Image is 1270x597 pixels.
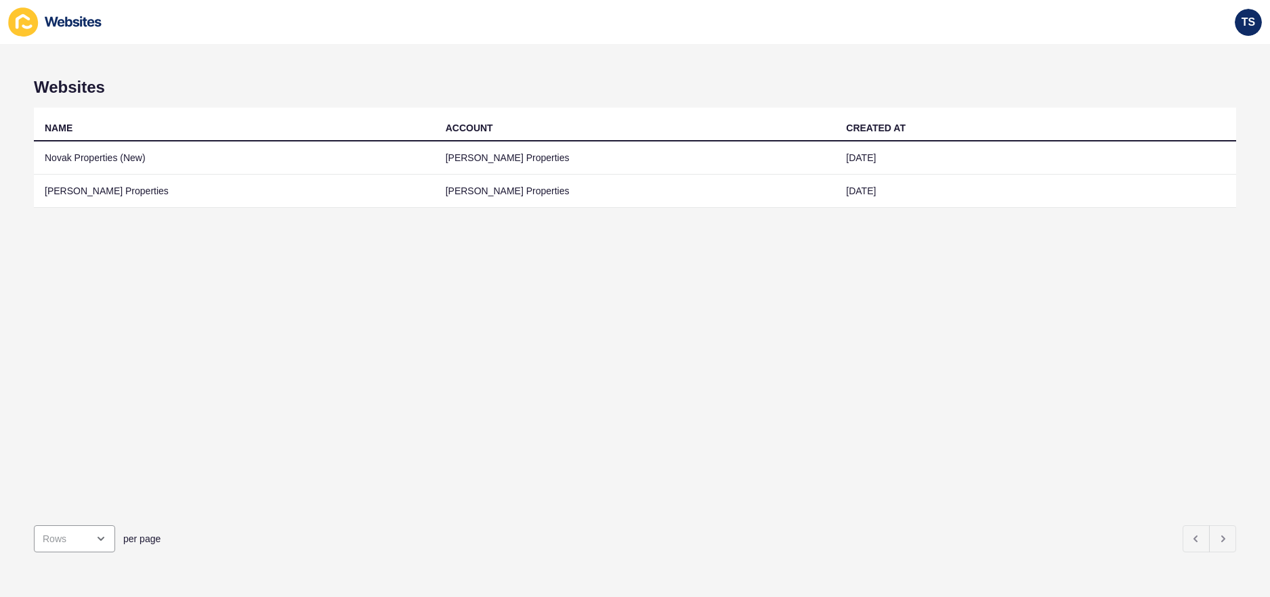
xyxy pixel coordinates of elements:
[34,525,115,552] div: open menu
[34,78,1236,97] h1: Websites
[34,175,435,208] td: [PERSON_NAME] Properties
[123,532,161,546] span: per page
[34,141,435,175] td: Novak Properties (New)
[835,141,1236,175] td: [DATE]
[1242,16,1255,29] span: TS
[435,141,836,175] td: [PERSON_NAME] Properties
[446,121,493,135] div: ACCOUNT
[435,175,836,208] td: [PERSON_NAME] Properties
[45,121,72,135] div: NAME
[835,175,1236,208] td: [DATE]
[846,121,906,135] div: CREATED AT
